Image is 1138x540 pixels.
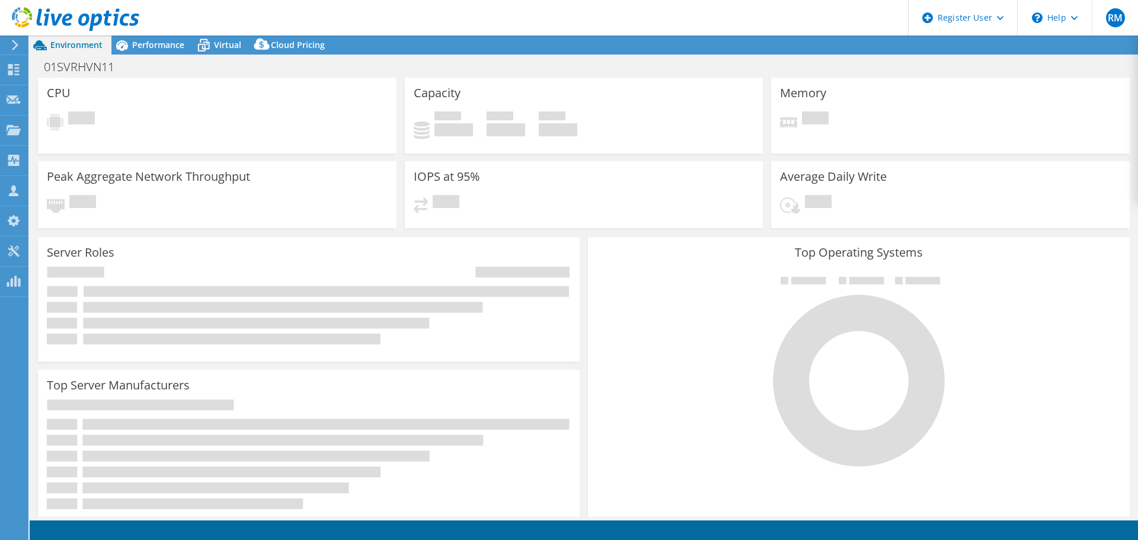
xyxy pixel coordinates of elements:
[47,379,190,392] h3: Top Server Manufacturers
[539,123,577,136] h4: 0 GiB
[132,39,184,50] span: Performance
[780,87,826,100] h3: Memory
[47,246,114,259] h3: Server Roles
[434,123,473,136] h4: 0 GiB
[414,87,461,100] h3: Capacity
[47,87,71,100] h3: CPU
[69,195,96,211] span: Pending
[214,39,241,50] span: Virtual
[1032,12,1043,23] svg: \n
[1106,8,1125,27] span: RM
[414,170,480,183] h3: IOPS at 95%
[434,111,461,123] span: Used
[47,170,250,183] h3: Peak Aggregate Network Throughput
[802,111,829,127] span: Pending
[68,111,95,127] span: Pending
[433,195,459,211] span: Pending
[780,170,887,183] h3: Average Daily Write
[271,39,325,50] span: Cloud Pricing
[39,60,133,74] h1: 01SVRHVN11
[597,246,1121,259] h3: Top Operating Systems
[50,39,103,50] span: Environment
[805,195,832,211] span: Pending
[539,111,565,123] span: Total
[487,123,525,136] h4: 0 GiB
[487,111,513,123] span: Free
